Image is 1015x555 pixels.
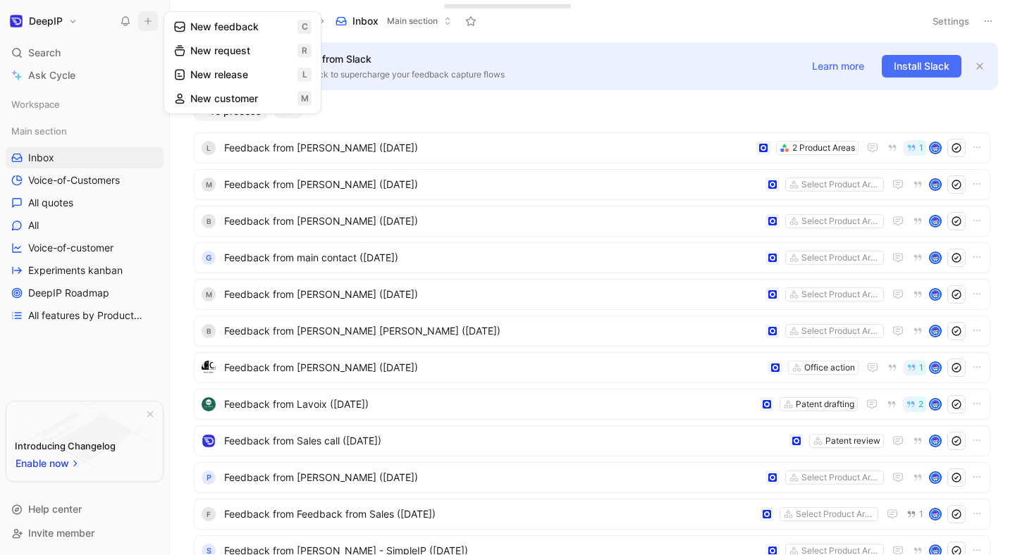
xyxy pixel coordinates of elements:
[15,454,81,473] button: Enable now
[235,51,794,68] p: Capture feedback from Slack
[894,58,949,75] span: Install Slack
[796,507,875,521] div: Select Product Areas
[15,437,116,454] div: Introducing Changelog
[224,249,760,266] span: Feedback from main contact ([DATE])
[6,523,164,544] div: Invite member
[6,237,164,258] a: Voice-of-customer
[28,286,109,300] span: DeepIP Roadmap
[930,180,940,189] img: avatar
[919,363,923,372] span: 1
[194,389,990,420] a: logoFeedback from Lavoix ([DATE])Patent drafting2avatar
[352,14,379,28] span: Inbox
[194,352,990,383] a: logoFeedback from [PERSON_NAME] ([DATE])Office action1avatar
[6,499,164,520] div: Help center
[28,527,94,539] span: Invite member
[194,242,990,273] a: GFeedback from main contact ([DATE])Select Product Areasavatar
[919,510,923,518] span: 1
[11,97,60,111] span: Workspace
[930,253,940,263] img: avatar
[801,287,880,301] div: Select Product Areas
[904,506,926,522] button: 1
[6,305,164,326] a: All features by Product area
[792,141,855,155] div: 2 Product Areas
[194,316,990,347] a: BFeedback from [PERSON_NAME] [PERSON_NAME] ([DATE])Select Product Areasavatar
[919,144,923,152] span: 1
[202,397,216,411] img: logo
[6,192,164,213] a: All quotes
[930,473,940,482] img: avatar
[6,120,164,326] div: Main sectionInboxVoice-of-CustomersAll quotesAllVoice-of-customerExperiments kanbanDeepIP Roadmap...
[16,455,70,472] span: Enable now
[801,251,880,265] div: Select Product Areas
[28,67,75,84] span: Ask Cycle
[224,323,760,339] span: Feedback from [PERSON_NAME] [PERSON_NAME] ([DATE])
[6,11,81,31] button: DeepIPDeepIP
[825,434,880,448] div: Patent review
[28,218,39,232] span: All
[194,425,990,456] a: logoFeedback from Sales call ([DATE])Patent reviewavatar
[930,326,940,336] img: avatar
[224,286,760,303] span: Feedback from [PERSON_NAME] ([DATE])
[6,215,164,236] a: All
[930,436,940,446] img: avatar
[224,213,760,230] span: Feedback from [PERSON_NAME] ([DATE])
[28,308,145,323] span: All features by Product area
[167,39,318,63] button: New requestr
[194,132,990,163] a: LFeedback from [PERSON_NAME] ([DATE])2 Product Areas1avatar
[202,434,216,448] img: logo
[11,124,67,138] span: Main section
[28,241,113,255] span: Voice-of-customer
[801,324,880,338] div: Select Product Areas
[167,63,318,87] button: New releasel
[273,11,315,32] button: Views
[202,507,216,521] div: F
[194,499,990,530] a: FFeedback from Feedback from Sales ([DATE])Select Product Areas1avatar
[800,55,876,77] button: Learn more
[224,469,760,486] span: Feedback from [PERSON_NAME] ([DATE])
[297,68,312,82] span: l
[904,360,926,375] button: 1
[167,15,318,39] button: New feedbackc
[6,120,164,142] div: Main section
[930,399,940,409] img: avatar
[903,397,926,412] button: 2
[202,470,216,485] div: P
[202,141,216,155] div: L
[904,140,926,156] button: 1
[297,92,312,106] span: m
[6,94,164,115] div: Workspace
[28,173,120,187] span: Voice-of-Customers
[28,503,82,515] span: Help center
[28,44,61,61] span: Search
[28,151,54,165] span: Inbox
[297,20,312,34] span: c
[18,401,151,473] img: bg-BLZuj68n.svg
[930,143,940,153] img: avatar
[9,14,23,28] img: DeepIP
[387,14,438,28] span: Main section
[801,470,880,485] div: Select Product Areas
[930,363,940,373] img: avatar
[801,177,880,192] div: Select Product Areas
[6,282,164,304] a: DeepIP Roadmap
[6,42,164,63] div: Search
[812,58,864,75] span: Learn more
[224,506,754,523] span: Feedback from Feedback from Sales ([DATE])
[930,509,940,519] img: avatar
[202,324,216,338] div: B
[6,260,164,281] a: Experiments kanban
[6,65,164,86] a: Ask Cycle
[202,361,216,375] img: logo
[224,396,754,413] span: Feedback from Lavoix ([DATE])
[224,176,760,193] span: Feedback from [PERSON_NAME] ([DATE])
[882,55,961,77] button: Install Slack
[224,359,763,376] span: Feedback from [PERSON_NAME] ([DATE])
[224,432,784,449] span: Feedback from Sales call ([DATE])
[202,214,216,228] div: B
[6,170,164,191] a: Voice-of-Customers
[194,462,990,493] a: PFeedback from [PERSON_NAME] ([DATE])Select Product Areasavatar
[187,11,259,32] button: Feedback
[224,139,751,156] span: Feedback from [PERSON_NAME] ([DATE])
[930,216,940,226] img: avatar
[194,169,990,200] a: MFeedback from [PERSON_NAME] ([DATE])Select Product Areasavatar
